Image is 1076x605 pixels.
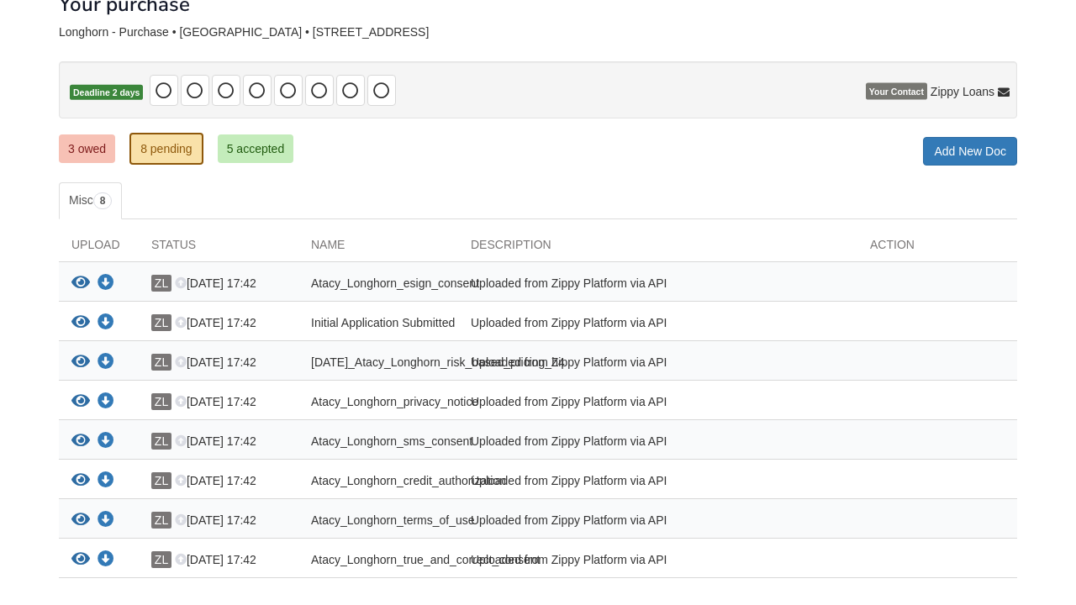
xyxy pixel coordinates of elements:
[98,435,114,449] a: Download Atacy_Longhorn_sms_consent
[98,475,114,488] a: Download Atacy_Longhorn_credit_authorization
[931,83,994,100] span: Zippy Loans
[175,276,256,290] span: [DATE] 17:42
[98,396,114,409] a: Download Atacy_Longhorn_privacy_notice
[151,354,171,371] span: ZL
[98,277,114,291] a: Download Atacy_Longhorn_esign_consent
[458,393,857,415] div: Uploaded from Zippy Platform via API
[71,314,90,332] button: View Initial Application Submitted
[151,433,171,450] span: ZL
[175,553,256,566] span: [DATE] 17:42
[311,355,565,369] span: [DATE]_Atacy_Longhorn_risk_based_pricing_h4
[59,182,122,219] a: Misc
[923,137,1017,166] a: Add New Doc
[71,512,90,529] button: View Atacy_Longhorn_terms_of_use
[458,314,857,336] div: Uploaded from Zippy Platform via API
[151,314,171,331] span: ZL
[311,395,478,408] span: Atacy_Longhorn_privacy_notice
[857,236,1017,261] div: Action
[98,514,114,528] a: Download Atacy_Longhorn_terms_of_use
[71,472,90,490] button: View Atacy_Longhorn_credit_authorization
[311,316,455,329] span: Initial Application Submitted
[175,513,256,527] span: [DATE] 17:42
[151,393,171,410] span: ZL
[59,134,115,163] a: 3 owed
[311,474,506,487] span: Atacy_Longhorn_credit_authorization
[151,551,171,568] span: ZL
[175,395,256,408] span: [DATE] 17:42
[151,472,171,489] span: ZL
[71,275,90,292] button: View Atacy_Longhorn_esign_consent
[311,513,475,527] span: Atacy_Longhorn_terms_of_use
[458,275,857,297] div: Uploaded from Zippy Platform via API
[93,192,113,209] span: 8
[458,354,857,376] div: Uploaded from Zippy Platform via API
[70,85,143,101] span: Deadline 2 days
[458,551,857,573] div: Uploaded from Zippy Platform via API
[458,472,857,494] div: Uploaded from Zippy Platform via API
[129,133,203,165] a: 8 pending
[175,355,256,369] span: [DATE] 17:42
[458,433,857,455] div: Uploaded from Zippy Platform via API
[98,554,114,567] a: Download Atacy_Longhorn_true_and_correct_consent
[458,512,857,534] div: Uploaded from Zippy Platform via API
[59,236,139,261] div: Upload
[139,236,298,261] div: Status
[311,553,540,566] span: Atacy_Longhorn_true_and_correct_consent
[98,356,114,370] a: Download 10-09-2025_Atacy_Longhorn_risk_based_pricing_h4
[866,83,927,100] span: Your Contact
[311,276,479,290] span: Atacy_Longhorn_esign_consent
[175,434,256,448] span: [DATE] 17:42
[175,474,256,487] span: [DATE] 17:42
[151,275,171,292] span: ZL
[71,393,90,411] button: View Atacy_Longhorn_privacy_notice
[71,354,90,371] button: View 10-09-2025_Atacy_Longhorn_risk_based_pricing_h4
[218,134,294,163] a: 5 accepted
[71,433,90,450] button: View Atacy_Longhorn_sms_consent
[298,236,458,261] div: Name
[311,434,472,448] span: Atacy_Longhorn_sms_consent
[458,236,857,261] div: Description
[151,512,171,529] span: ZL
[71,551,90,569] button: View Atacy_Longhorn_true_and_correct_consent
[59,25,1017,39] div: Longhorn - Purchase • [GEOGRAPHIC_DATA] • [STREET_ADDRESS]
[98,317,114,330] a: Download Initial Application Submitted
[175,316,256,329] span: [DATE] 17:42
